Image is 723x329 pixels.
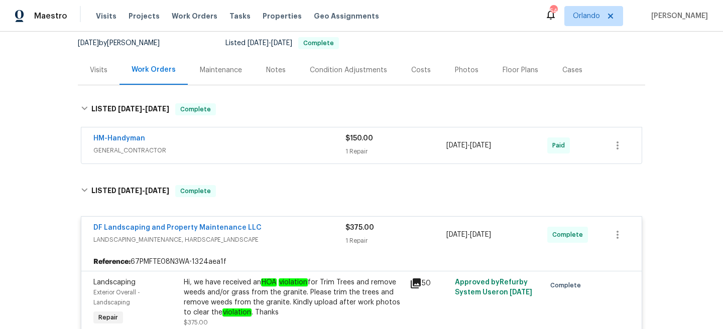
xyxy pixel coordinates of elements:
[90,65,107,75] div: Visits
[266,65,286,75] div: Notes
[222,308,252,316] em: violation
[345,236,446,246] div: 1 Repair
[81,253,642,271] div: 67PMFTE08N3WA-1324aea1f
[93,257,131,267] b: Reference:
[145,105,169,112] span: [DATE]
[470,231,491,238] span: [DATE]
[118,105,169,112] span: -
[410,277,449,289] div: 50
[78,40,99,47] span: [DATE]
[93,224,262,231] a: DF Landscaping and Property Maintenance LLC
[229,13,251,20] span: Tasks
[550,280,585,290] span: Complete
[503,65,538,75] div: Floor Plans
[118,105,142,112] span: [DATE]
[34,11,67,21] span: Maestro
[345,224,374,231] span: $375.00
[94,312,122,322] span: Repair
[446,142,467,149] span: [DATE]
[550,6,557,16] div: 54
[176,186,215,196] span: Complete
[248,40,292,47] span: -
[562,65,582,75] div: Cases
[552,230,587,240] span: Complete
[510,289,532,296] span: [DATE]
[455,65,478,75] div: Photos
[93,145,345,155] span: GENERAL_CONTRACTOR
[91,185,169,197] h6: LISTED
[172,11,217,21] span: Work Orders
[446,231,467,238] span: [DATE]
[184,277,404,317] div: Hi, we have received an for Trim Trees and remove weeds and/or grass from the granite. Please tri...
[345,146,446,156] div: 1 Repair
[200,65,242,75] div: Maintenance
[145,187,169,194] span: [DATE]
[118,187,169,194] span: -
[261,278,277,286] em: HOA
[96,11,116,21] span: Visits
[248,40,269,47] span: [DATE]
[93,289,140,305] span: Exterior Overall - Landscaping
[446,140,491,150] span: -
[573,11,600,21] span: Orlando
[184,319,208,325] span: $375.00
[310,65,387,75] div: Condition Adjustments
[411,65,431,75] div: Costs
[647,11,708,21] span: [PERSON_NAME]
[176,104,215,114] span: Complete
[271,40,292,47] span: [DATE]
[78,175,645,207] div: LISTED [DATE]-[DATE]Complete
[470,142,491,149] span: [DATE]
[455,279,532,296] span: Approved by Refurby System User on
[552,140,569,150] span: Paid
[93,135,145,142] a: HM-Handyman
[118,187,142,194] span: [DATE]
[132,65,176,75] div: Work Orders
[93,279,136,286] span: Landscaping
[446,230,491,240] span: -
[78,93,645,125] div: LISTED [DATE]-[DATE]Complete
[279,278,308,286] em: violation
[78,37,172,49] div: by [PERSON_NAME]
[91,103,169,115] h6: LISTED
[345,135,373,142] span: $150.00
[314,11,379,21] span: Geo Assignments
[225,40,339,47] span: Listed
[93,235,345,245] span: LANDSCAPING_MAINTENANCE, HARDSCAPE_LANDSCAPE
[299,40,338,46] span: Complete
[263,11,302,21] span: Properties
[129,11,160,21] span: Projects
